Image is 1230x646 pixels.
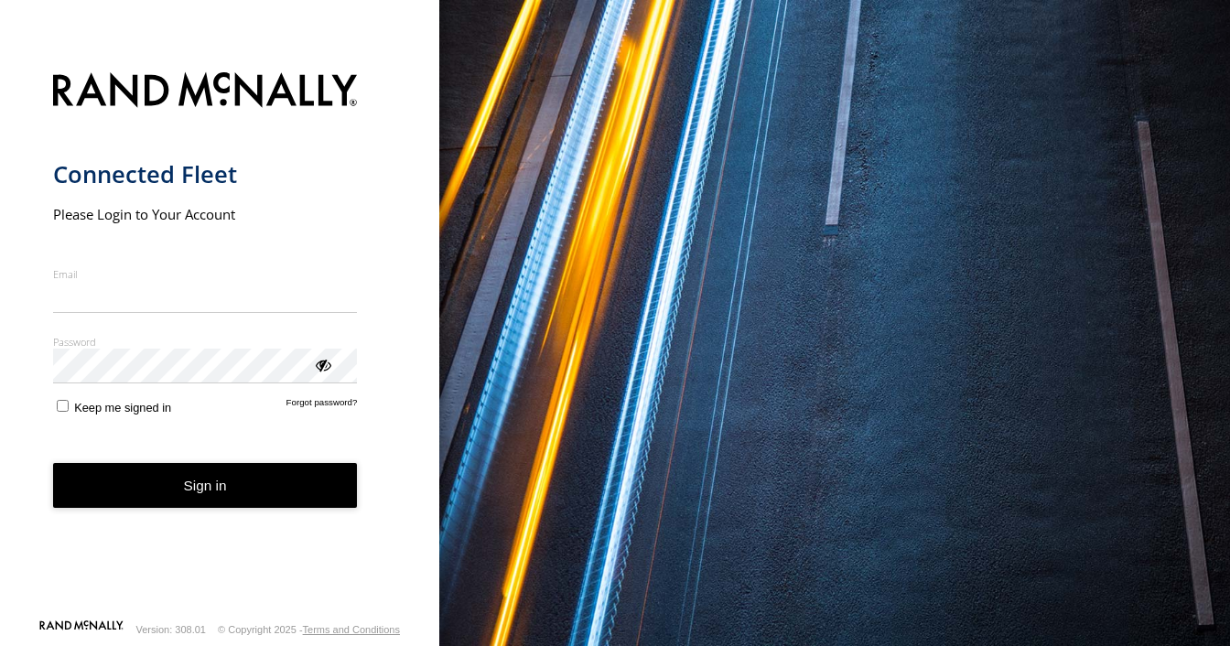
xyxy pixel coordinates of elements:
a: Terms and Conditions [303,624,400,635]
div: © Copyright 2025 - [218,624,400,635]
div: ViewPassword [313,355,331,373]
label: Email [53,267,358,281]
h2: Please Login to Your Account [53,205,358,223]
label: Password [53,335,358,349]
h1: Connected Fleet [53,159,358,189]
div: Version: 308.01 [136,624,206,635]
input: Keep me signed in [57,400,69,412]
a: Forgot password? [286,397,358,415]
button: Sign in [53,463,358,508]
span: Keep me signed in [74,401,171,415]
form: main [53,61,387,619]
a: Visit our Website [39,620,124,639]
img: Rand McNally [53,69,358,115]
